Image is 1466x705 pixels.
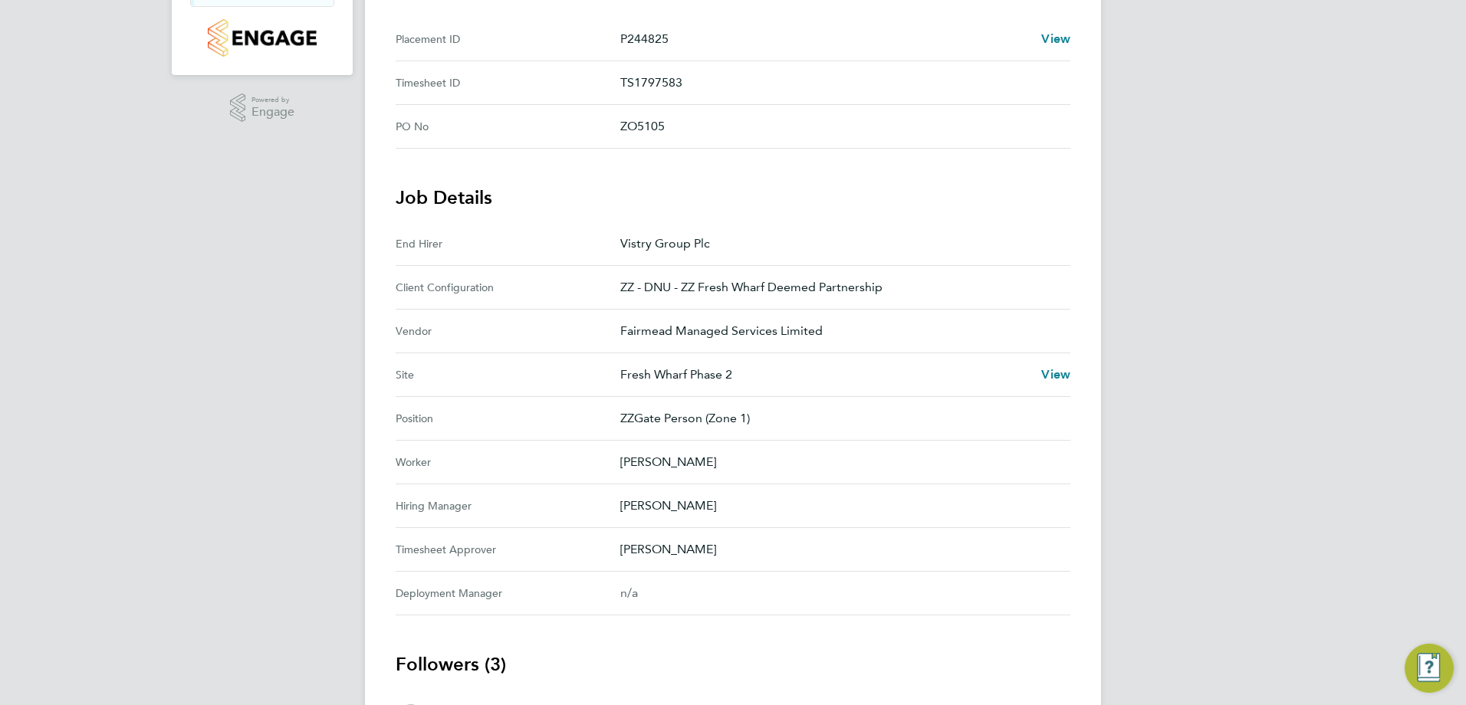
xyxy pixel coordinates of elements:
[396,652,1070,677] h3: Followers (3)
[620,366,1029,384] p: Fresh Wharf Phase 2
[396,278,620,297] div: Client Configuration
[396,185,1070,210] h3: Job Details
[190,19,334,57] a: Go to home page
[1041,366,1070,384] a: View
[620,322,1058,340] p: Fairmead Managed Services Limited
[620,117,1058,136] p: ZO5105
[208,19,316,57] img: countryside-properties-logo-retina.png
[620,234,1058,253] p: Vistry Group Plc
[1041,30,1070,48] a: View
[251,106,294,119] span: Engage
[620,497,1058,515] p: [PERSON_NAME]
[396,584,620,602] div: Deployment Manager
[396,497,620,515] div: Hiring Manager
[396,366,620,384] div: Site
[396,30,620,48] div: Placement ID
[396,540,620,559] div: Timesheet Approver
[620,278,1058,297] p: ZZ - DNU - ZZ Fresh Wharf Deemed Partnership
[620,30,1029,48] p: P244825
[620,540,1058,559] p: [PERSON_NAME]
[396,409,620,428] div: Position
[1041,367,1070,382] span: View
[396,117,620,136] div: PO No
[620,74,1058,92] p: TS1797583
[620,584,1046,602] div: n/a
[1405,644,1454,693] button: Engage Resource Center
[396,234,620,253] div: End Hirer
[396,74,620,92] div: Timesheet ID
[396,453,620,471] div: Worker
[396,322,620,340] div: Vendor
[230,93,295,123] a: Powered byEngage
[620,453,1058,471] p: [PERSON_NAME]
[251,93,294,107] span: Powered by
[620,409,1058,428] p: ZZGate Person (Zone 1)
[1041,31,1070,46] span: View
